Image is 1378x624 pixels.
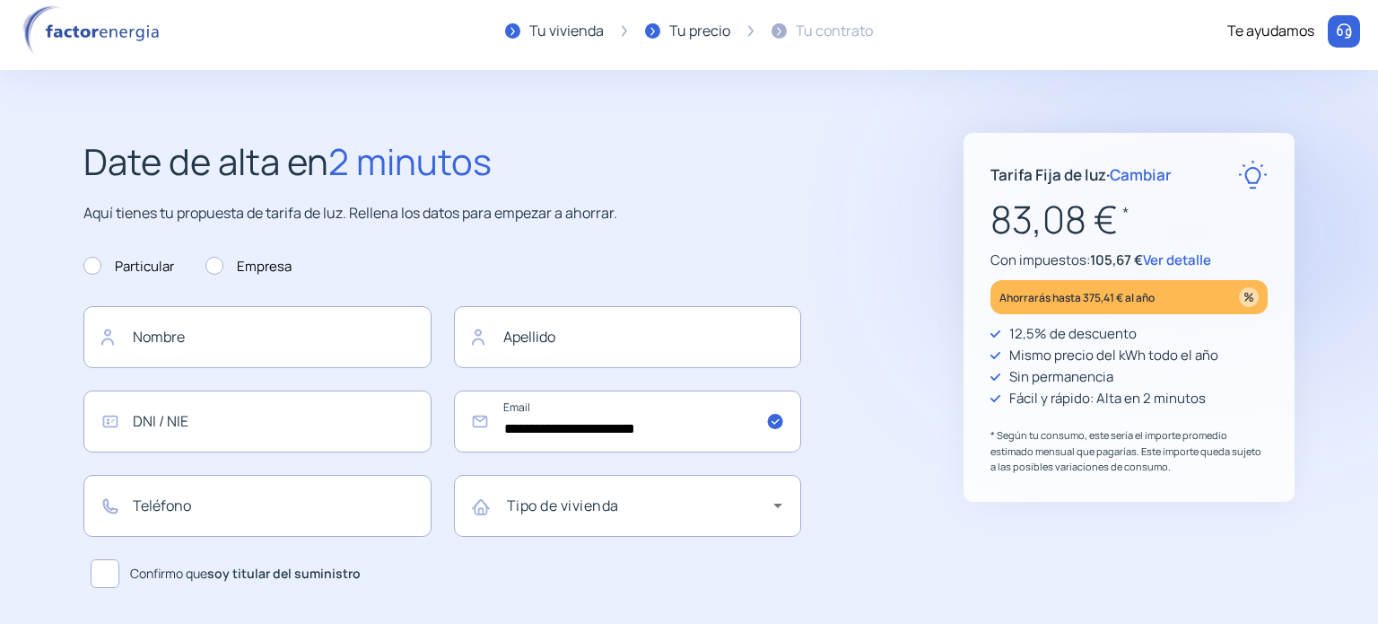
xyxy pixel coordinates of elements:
[796,20,873,43] div: Tu contrato
[18,5,170,57] img: logo factor
[507,496,619,515] mat-label: Tipo de vivienda
[1009,366,1113,388] p: Sin permanencia
[1238,160,1268,189] img: rate-E.svg
[205,256,292,277] label: Empresa
[83,256,174,277] label: Particular
[529,20,604,43] div: Tu vivienda
[1110,164,1172,185] span: Cambiar
[207,565,361,582] b: soy titular del suministro
[83,133,801,190] h2: Date de alta en
[1335,22,1353,40] img: llamar
[1239,287,1259,307] img: percentage_icon.svg
[1143,250,1211,269] span: Ver detalle
[328,136,492,186] span: 2 minutos
[990,163,1172,187] p: Tarifa Fija de luz ·
[130,564,361,584] span: Confirmo que
[990,189,1268,250] p: 83,08 €
[669,20,730,43] div: Tu precio
[1009,388,1206,409] p: Fácil y rápido: Alta en 2 minutos
[1009,323,1137,345] p: 12,5% de descuento
[990,250,1268,271] p: Con impuestos:
[1090,250,1143,269] span: 105,67 €
[1009,345,1218,366] p: Mismo precio del kWh todo el año
[999,287,1155,308] p: Ahorrarás hasta 375,41 € al año
[1227,20,1314,43] div: Te ayudamos
[83,202,801,225] p: Aquí tienes tu propuesta de tarifa de luz. Rellena los datos para empezar a ahorrar.
[990,427,1268,475] p: * Según tu consumo, este sería el importe promedio estimado mensual que pagarías. Este importe qu...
